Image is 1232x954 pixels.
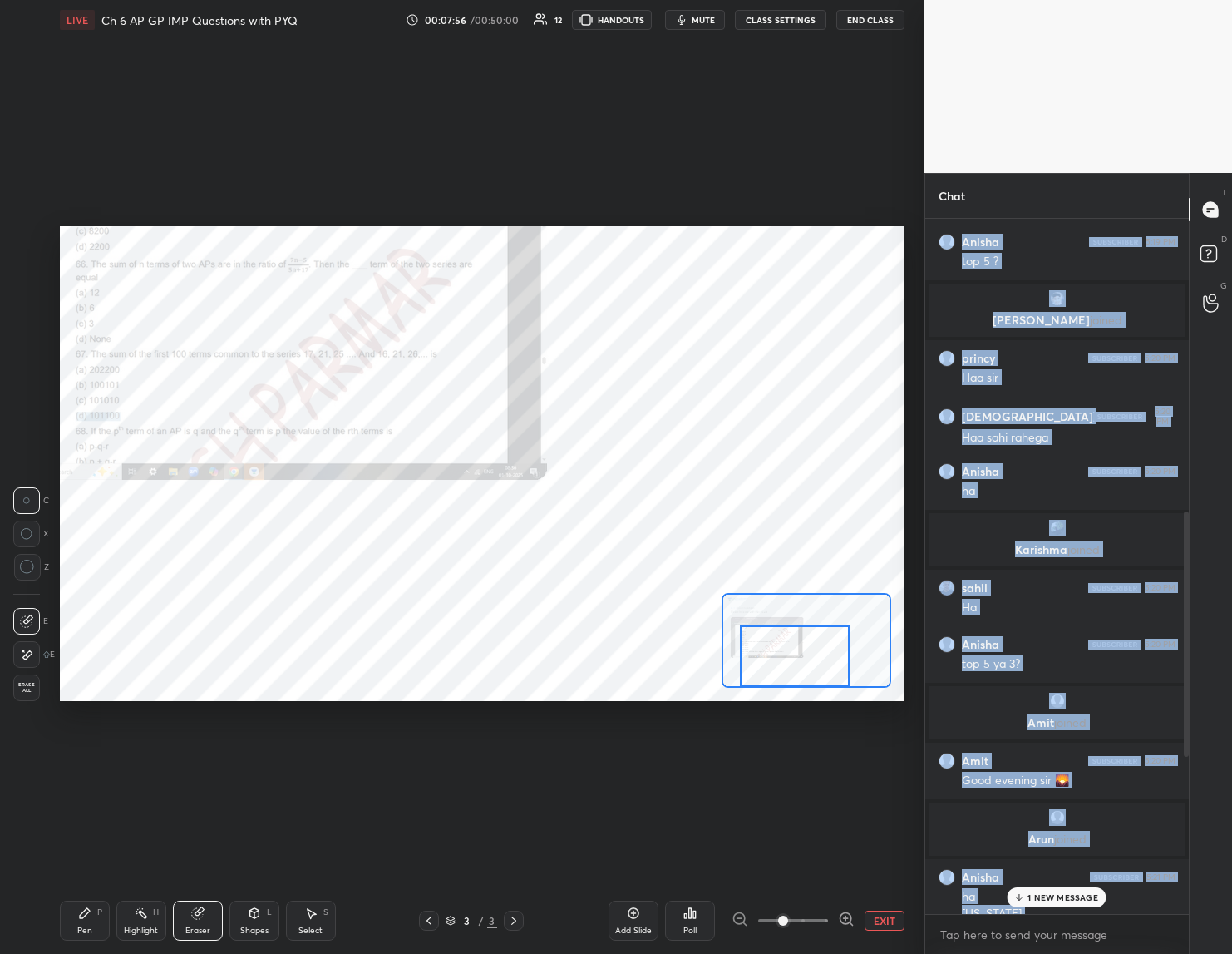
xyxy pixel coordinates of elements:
[939,833,1175,846] p: Arun
[925,174,978,218] p: Chat
[1145,583,1175,593] div: 5:20 PM
[939,580,955,596] img: 45be8b244e1147cdb657e22ce205a112.jpg
[962,600,1175,616] div: Ha
[1053,831,1086,847] span: joined
[1221,233,1227,245] p: D
[939,869,955,886] img: default.png
[1146,237,1175,247] div: 5:19 PM
[572,10,652,30] button: HANDOUTS
[60,10,95,30] div: LIVE
[962,906,1175,922] div: [US_STATE]
[1145,467,1175,477] div: 5:20 PM
[298,927,323,935] div: Select
[962,351,995,366] h6: princy
[939,408,955,425] img: default.png
[479,916,484,926] div: /
[267,908,272,917] div: L
[962,235,999,250] h6: Anisha
[925,219,1189,914] div: grid
[939,716,1175,729] p: Amit
[692,14,715,26] span: mute
[185,927,210,935] div: Eraser
[962,637,999,652] h6: Anisha
[554,16,562,24] div: 12
[1222,186,1227,199] p: T
[1067,541,1099,557] span: joined
[1048,693,1065,709] img: default.png
[939,543,1175,556] p: Karishma
[962,409,1093,424] h6: [DEMOGRAPHIC_DATA]
[14,682,39,694] span: Erase all
[665,10,725,30] button: mute
[962,370,1175,387] div: Haa sir
[865,911,904,931] button: EXIT
[939,350,955,367] img: default.png
[962,581,988,596] h6: sahil
[939,463,955,480] img: default.png
[323,908,328,917] div: S
[240,927,269,935] div: Shapes
[962,889,1175,906] div: ha
[1088,467,1141,477] img: 4P8fHbbgJtejmAAAAAElFTkSuQmCC
[1088,353,1141,363] img: 4P8fHbbgJtejmAAAAAElFTkSuQmCC
[962,254,1175,270] div: top 5 ?
[101,12,298,28] h4: Ch 6 AP GP IMP Questions with PYQ
[962,754,988,769] h6: Amit
[1089,312,1121,328] span: joined
[615,927,652,935] div: Add Slide
[13,641,55,668] div: E
[939,753,955,769] img: default.png
[1088,640,1141,650] img: 4P8fHbbgJtejmAAAAAElFTkSuQmCC
[962,870,999,885] h6: Anisha
[962,773,1175,789] div: Good evening sir 🌄
[962,656,1175,673] div: top 5 ya 3?
[962,483,1175,500] div: ha
[962,464,999,479] h6: Anisha
[1146,872,1175,882] div: 5:21 PM
[836,10,904,30] button: End Class
[124,927,158,935] div: Highlight
[962,430,1175,447] div: Haa sahi rahega
[77,927,92,935] div: Pen
[1220,279,1227,292] p: G
[1090,872,1143,882] img: 4P8fHbbgJtejmAAAAAElFTkSuQmCC
[459,916,476,926] div: 3
[13,554,49,581] div: Z
[1088,756,1141,766] img: 4P8fHbbgJtejmAAAAAElFTkSuQmCC
[1145,353,1175,363] div: 5:20 PM
[13,608,48,635] div: E
[939,636,955,653] img: default.png
[1145,640,1175,650] div: 5:20 PM
[939,314,1175,327] p: [PERSON_NAME]
[683,927,697,935] div: Poll
[13,487,49,514] div: C
[487,913,497,928] div: 3
[1093,412,1146,422] img: 4P8fHbbgJtejmAAAAAElFTkSuQmCC
[153,908,159,917] div: H
[1150,407,1175,427] div: 5:20 PM
[1088,583,1141,593] img: 4P8fHbbgJtejmAAAAAElFTkSuQmCC
[97,908,102,917] div: P
[735,10,826,30] button: CLASS SETTINGS
[1048,290,1065,307] img: 3
[1054,714,1087,730] span: joined
[1145,756,1175,766] div: 5:20 PM
[1089,237,1142,247] img: 4P8fHbbgJtejmAAAAAElFTkSuQmCC
[1048,520,1065,536] img: 3
[1027,892,1098,902] p: 1 NEW MESSAGE
[939,234,955,250] img: default.png
[1048,809,1065,826] img: default.png
[13,521,49,547] div: X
